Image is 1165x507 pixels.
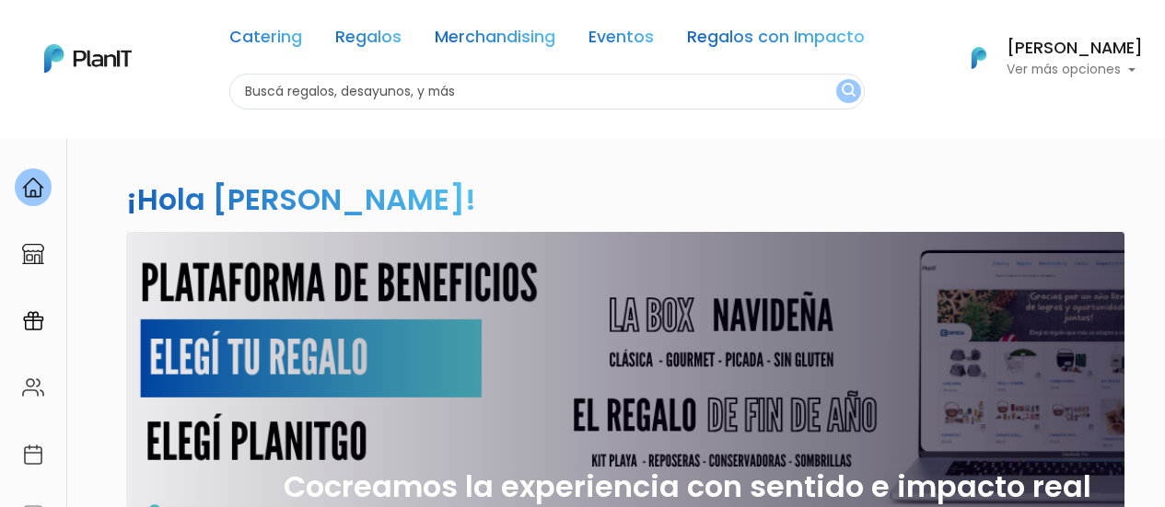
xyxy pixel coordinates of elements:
[229,29,302,52] a: Catering
[22,376,44,398] img: people-662611757002400ad9ed0e3c099ab2801c6687ba6c219adb57efc949bc21e19d.svg
[126,179,476,220] h2: ¡Hola [PERSON_NAME]!
[959,38,999,78] img: PlanIt Logo
[22,243,44,265] img: marketplace-4ceaa7011d94191e9ded77b95e3339b90024bf715f7c57f8cf31f2d8c509eaba.svg
[1007,40,1143,57] h6: [PERSON_NAME]
[1007,63,1143,76] p: Ver más opciones
[687,29,865,52] a: Regalos con Impacto
[335,29,402,52] a: Regalos
[948,34,1143,82] button: PlanIt Logo [PERSON_NAME] Ver más opciones
[44,44,132,73] img: PlanIt Logo
[22,177,44,199] img: home-e721727adea9d79c4d83392d1f703f7f8bce08238fde08b1acbfd93340b81755.svg
[588,29,654,52] a: Eventos
[435,29,555,52] a: Merchandising
[842,83,856,100] img: search_button-432b6d5273f82d61273b3651a40e1bd1b912527efae98b1b7a1b2c0702e16a8d.svg
[22,310,44,332] img: campaigns-02234683943229c281be62815700db0a1741e53638e28bf9629b52c665b00959.svg
[229,74,865,109] input: Buscá regalos, desayunos, y más
[284,469,1091,504] h2: Cocreamos la experiencia con sentido e impacto real
[22,444,44,466] img: calendar-87d922413cdce8b2cf7b7f5f62616a5cf9e4887200fb71536465627b3292af00.svg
